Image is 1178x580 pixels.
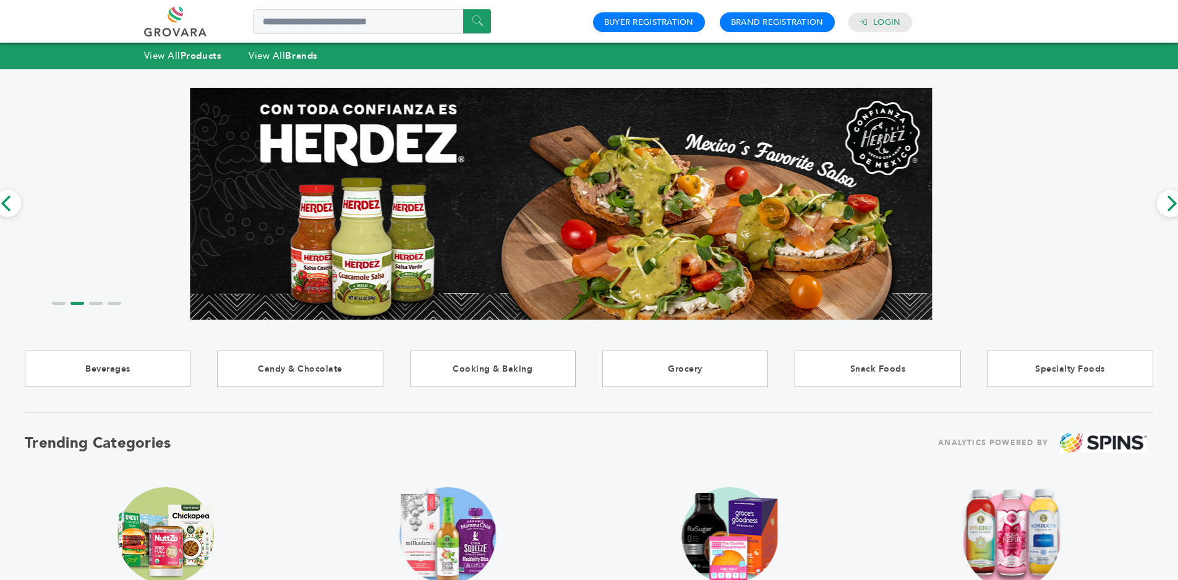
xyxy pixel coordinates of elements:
img: spins.png [1060,433,1147,453]
a: Specialty Foods [987,351,1153,387]
a: View AllBrands [249,49,318,62]
li: Page dot 2 [70,302,84,305]
a: View AllProducts [144,49,222,62]
strong: Brands [285,49,317,62]
h2: Trending Categories [25,433,171,453]
a: Buyer Registration [604,17,694,28]
a: Brand Registration [731,17,824,28]
strong: Products [181,49,221,62]
a: Grocery [602,351,769,387]
li: Page dot 1 [52,302,66,305]
a: Snack Foods [795,351,961,387]
li: Page dot 4 [108,302,121,305]
span: ANALYTICS POWERED BY [938,435,1048,451]
img: Marketplace Top Banner 1 [190,88,932,320]
a: Candy & Chocolate [217,351,383,387]
a: Beverages [25,351,191,387]
li: Page dot 3 [89,302,103,305]
a: Cooking & Baking [410,351,576,387]
a: Login [873,17,900,28]
input: Search a product or brand... [253,9,491,34]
